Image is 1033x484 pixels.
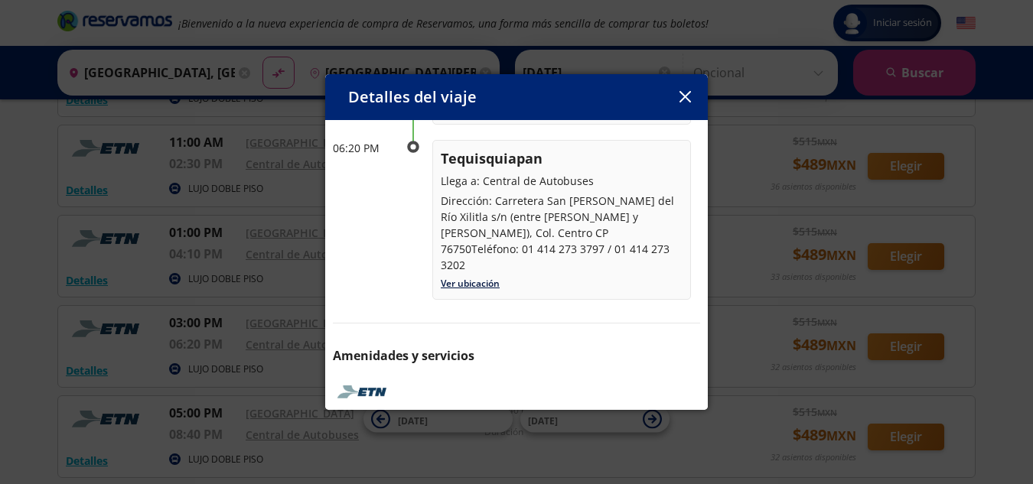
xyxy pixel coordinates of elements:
[333,346,700,365] p: Amenidades y servicios
[441,148,683,169] p: Tequisquiapan
[333,380,394,403] img: ETN
[441,277,500,290] a: Ver ubicación
[441,173,683,189] p: Llega a: Central de Autobuses
[441,193,683,273] p: Dirección: Carretera San [PERSON_NAME] del Río Xilitla s/n (entre [PERSON_NAME] y [PERSON_NAME]),...
[348,86,477,109] p: Detalles del viaje
[333,140,394,156] p: 06:20 PM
